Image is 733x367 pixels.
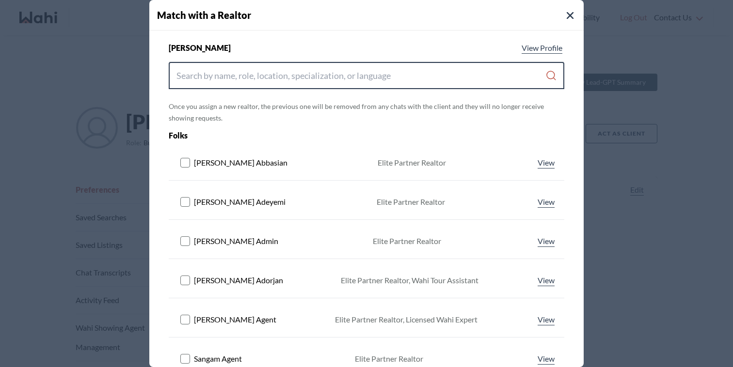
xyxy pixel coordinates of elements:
div: Elite Partner Realtor, Wahi Tour Assistant [341,275,478,286]
p: Once you assign a new realtor, the previous one will be removed from any chats with the client an... [169,101,564,124]
input: Search input [176,67,545,84]
div: Folks [169,130,485,141]
a: View profile [536,196,557,208]
a: View profile [536,353,557,365]
div: Elite Partner Realtor [378,157,446,168]
a: View profile [536,275,557,286]
span: [PERSON_NAME] [169,42,231,54]
a: View profile [536,157,557,168]
button: Close Modal [564,10,576,21]
span: Sangam Agent [194,353,242,365]
div: Elite Partner Realtor [373,235,441,247]
span: [PERSON_NAME] Abbasian [194,157,287,168]
h4: Match with a Realtor [157,8,584,22]
span: [PERSON_NAME] Adeyemi [194,196,286,208]
a: View profile [536,235,557,247]
div: Elite Partner Realtor [355,353,423,365]
span: [PERSON_NAME] Admin [194,235,278,247]
a: View profile [536,314,557,325]
div: Elite Partner Realtor [377,196,445,208]
span: [PERSON_NAME] Agent [194,314,276,325]
a: View profile [520,42,564,54]
div: Elite Partner Realtor, Licensed Wahi Expert [335,314,478,325]
span: [PERSON_NAME] Adorjan [194,275,283,286]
